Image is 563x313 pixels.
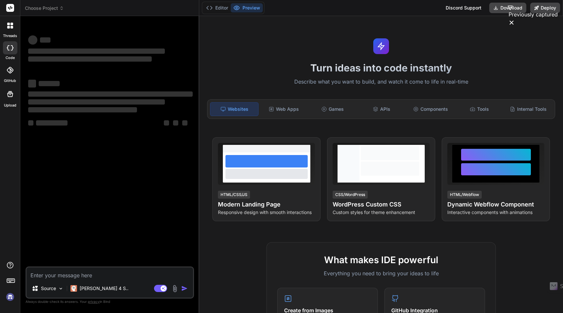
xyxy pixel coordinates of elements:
label: code [6,55,15,61]
span: ‌ [28,91,193,97]
span: ‌ [182,120,187,126]
h4: WordPress Custom CSS [333,200,430,209]
div: Discord Support [442,3,485,13]
p: Responsive design with smooth interactions [218,209,315,216]
span: ‌ [28,80,36,88]
div: Web Apps [260,102,307,116]
p: Always double-check its answers. Your in Bind [26,299,194,305]
img: Pick Models [58,286,64,291]
div: Components [407,102,454,116]
button: Deploy [530,3,560,13]
span: Choose Project [25,5,64,11]
img: attachment [171,285,179,292]
div: Internal Tools [505,102,552,116]
img: signin [5,291,16,303]
button: Editor [204,3,231,12]
h1: Turn ideas into code instantly [203,62,559,74]
p: Everything you need to bring your ideas to life [277,269,485,277]
label: Upload [4,103,16,108]
button: Download [489,3,526,13]
span: ‌ [28,49,165,54]
div: HTML/CSS/JS [218,191,250,199]
div: Games [309,102,356,116]
span: ‌ [36,120,68,126]
p: Interactive components with animations [447,209,544,216]
label: GitHub [4,78,16,84]
h4: Modern Landing Page [218,200,315,209]
span: ‌ [164,120,169,126]
span: ‌ [28,107,137,112]
div: CSS/WordPress [333,191,368,199]
h2: What makes IDE powerful [277,253,485,267]
img: Claude 4 Sonnet [70,285,77,292]
span: ‌ [28,35,37,45]
span: ‌ [28,56,152,62]
p: Custom styles for theme enhancement [333,209,430,216]
div: HTML/Webflow [447,191,482,199]
h4: Dynamic Webflow Component [447,200,544,209]
span: privacy [88,300,100,303]
span: ‌ [28,99,165,105]
p: Describe what you want to build, and watch it come to life in real-time [203,78,559,86]
label: threads [3,33,17,39]
span: ‌ [173,120,178,126]
div: APIs [358,102,405,116]
span: ‌ [39,81,60,86]
button: Preview [231,3,263,12]
div: Websites [210,102,258,116]
img: icon [181,285,188,292]
span: ‌ [28,120,33,126]
p: Source [41,285,56,292]
span: ‌ [40,37,50,43]
div: Tools [456,102,503,116]
p: [PERSON_NAME] 4 S.. [80,285,128,292]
